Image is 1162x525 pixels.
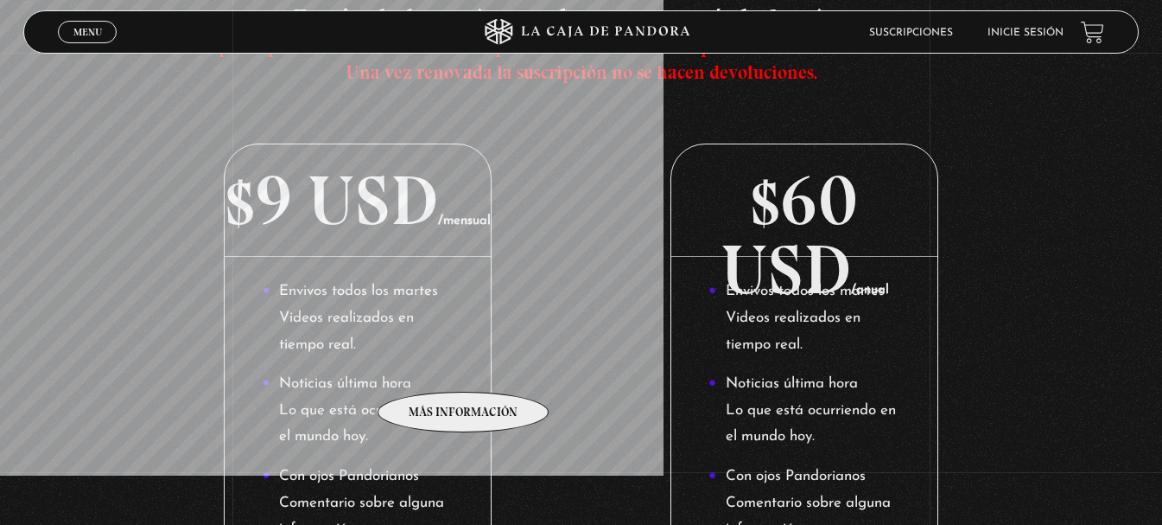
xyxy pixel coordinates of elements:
[262,279,454,358] li: Envivos todos los martes Videos realizados en tiempo real.
[869,28,953,38] a: Suscripciones
[73,27,102,37] span: Menu
[67,42,108,54] span: Cerrar
[1081,21,1104,44] a: View your shopping cart
[671,144,937,257] p: $60 USD
[708,279,900,358] li: Envivos todos los martes Videos realizados en tiempo real.
[262,371,454,451] li: Noticias última hora Lo que está ocurriendo en el mundo hoy.
[438,214,491,227] span: /mensual
[135,5,1027,83] h3: Escoja el plan y tiempo de pago que más le funcione.
[225,144,491,257] p: $9 USD
[708,371,900,451] li: Noticias última hora Lo que está ocurriendo en el mundo hoy.
[987,28,1064,38] a: Inicie sesión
